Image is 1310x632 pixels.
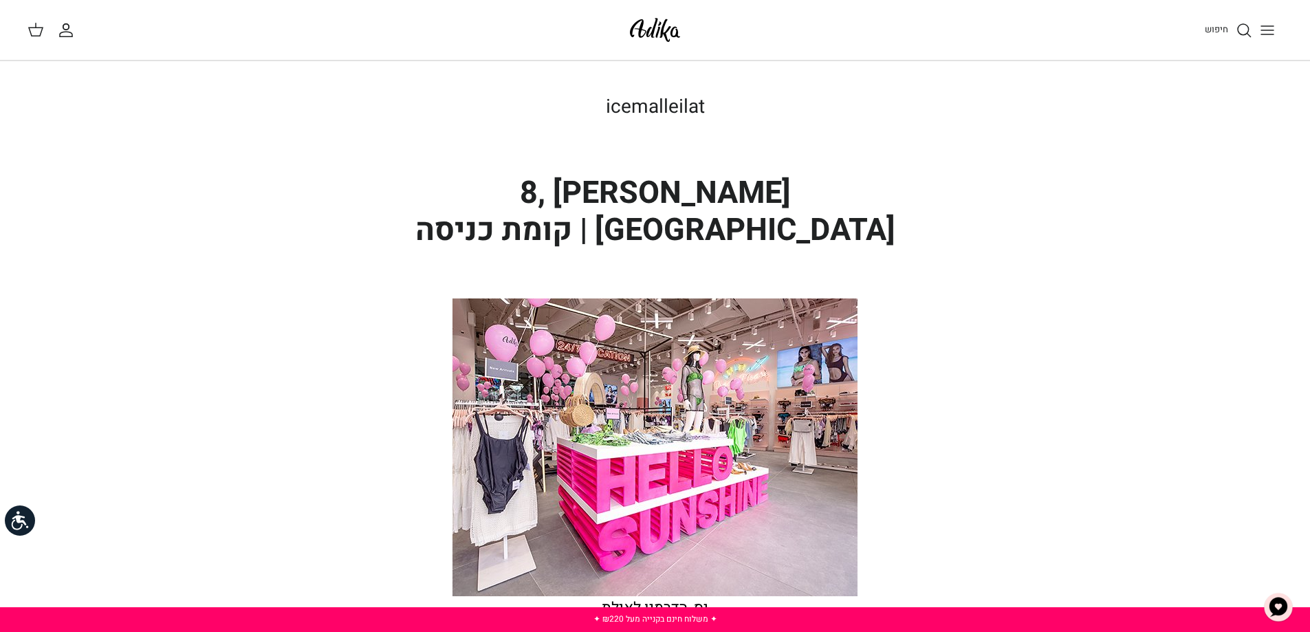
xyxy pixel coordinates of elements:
[58,22,80,39] a: החשבון שלי
[408,175,903,249] h2: [PERSON_NAME] 8, [GEOGRAPHIC_DATA] | קומת כניסה
[626,14,684,46] img: Adika IL
[1258,587,1299,628] button: צ'אט
[452,298,858,596] img: adika
[1205,22,1252,39] a: חיפוש
[593,613,717,625] a: ✦ משלוח חינם בקנייה מעל ₪220 ✦
[1252,15,1282,45] button: Toggle menu
[408,96,903,119] h1: icemalleilat
[1205,23,1228,36] span: חיפוש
